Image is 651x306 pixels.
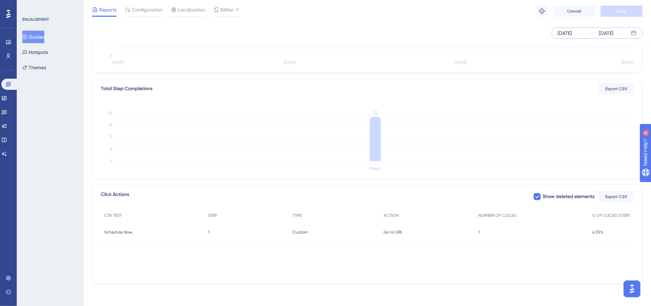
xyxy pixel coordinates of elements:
tspan: [DATE] [455,61,467,65]
span: 1 [479,229,480,235]
span: NUMBER OF CLICKS [479,213,517,218]
div: [DATE] [558,29,572,37]
div: Total Step Completions [101,85,152,93]
tspan: 6 [110,147,112,152]
tspan: 0 [110,53,112,58]
tspan: Step 1 [370,166,382,171]
button: Cancel [553,6,595,17]
span: TYPE [293,213,302,218]
span: % OF CLICKS (STEP) [592,213,630,218]
iframe: UserGuiding AI Assistant Launcher [622,278,643,299]
span: Editor [220,6,233,14]
span: Need Help? [16,2,44,10]
span: Save [617,8,627,14]
span: Reports [99,6,117,14]
span: Schedule Now [104,229,132,235]
div: 4 [48,3,51,9]
span: Click Actions [101,190,129,203]
button: Themes [22,61,46,74]
tspan: 0 [110,159,112,164]
button: Save [601,6,643,17]
span: Localization [178,6,205,14]
span: CTA TEXT [104,213,122,218]
button: Export CSV [599,191,634,202]
span: Custom [293,229,308,235]
span: Cancel [567,8,582,14]
button: Export CSV [599,83,634,94]
tspan: [DATE] [622,61,634,65]
span: ACTION [384,213,399,218]
div: [DATE] [599,29,614,37]
tspan: 24 [108,110,112,115]
button: Hotspots [22,46,48,58]
span: Export CSV [606,194,628,199]
button: Guides [22,31,44,43]
span: Go to URL [384,229,403,235]
tspan: 18 [108,123,112,127]
span: 1 [208,229,209,235]
tspan: [DATE] [112,61,124,65]
tspan: 22 [373,110,378,117]
span: STEP [208,213,217,218]
span: Export CSV [606,86,628,92]
span: Configuration [132,6,163,14]
div: ENGAGEMENT [22,17,49,22]
span: Show deleted elements [543,193,595,201]
span: 4.55% [592,229,604,235]
tspan: 12 [109,135,112,140]
tspan: [DATE] [284,61,296,65]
